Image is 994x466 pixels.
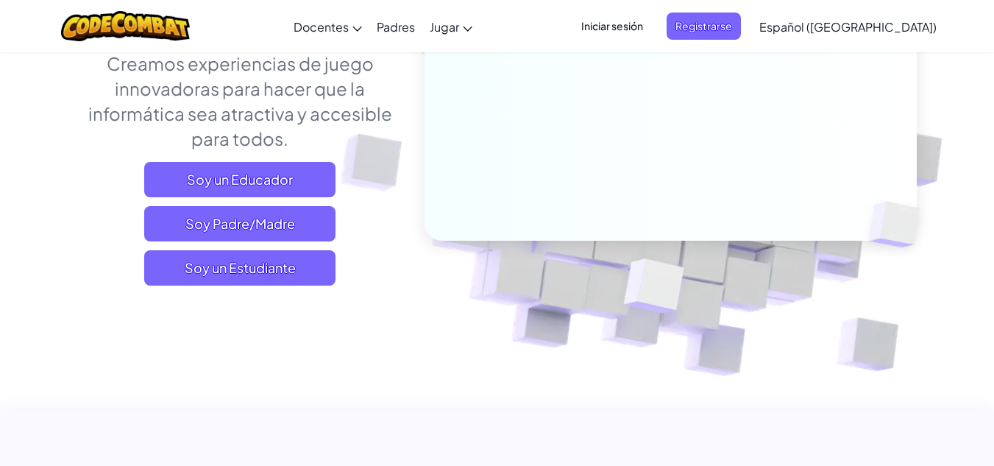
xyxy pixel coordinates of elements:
[587,227,719,350] img: Overlap cubes
[144,250,336,286] button: Soy un Estudiante
[78,51,402,151] p: Creamos experiencias de juego innovadoras para hacer que la informática sea atractiva y accesible...
[286,7,369,46] a: Docentes
[369,7,422,46] a: Padres
[844,171,954,278] img: Overlap cubes
[294,19,349,35] span: Docentes
[667,13,741,40] button: Registrarse
[144,162,336,197] a: Soy un Educador
[61,11,190,41] img: CodeCombat logo
[759,19,937,35] span: Español ([GEOGRAPHIC_DATA])
[422,7,480,46] a: Jugar
[144,206,336,241] a: Soy Padre/Madre
[572,13,652,40] button: Iniciar sesión
[752,7,944,46] a: Español ([GEOGRAPHIC_DATA])
[430,19,459,35] span: Jugar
